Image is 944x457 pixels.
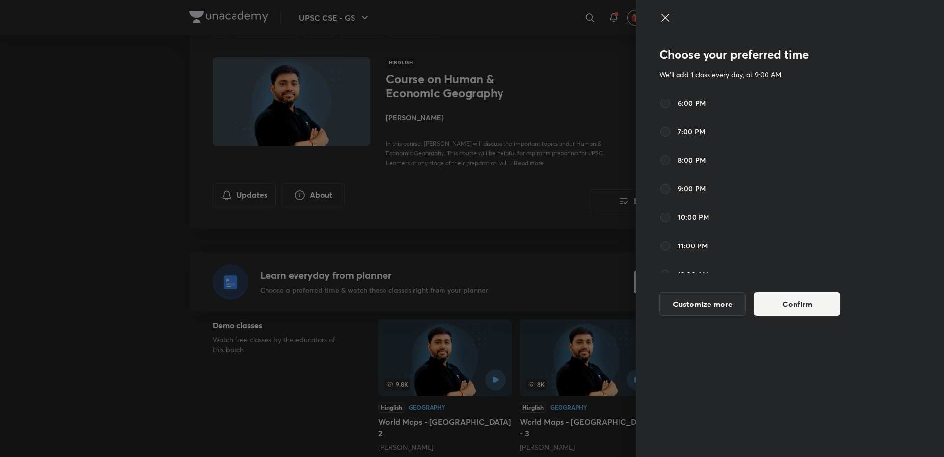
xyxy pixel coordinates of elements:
[754,292,840,316] button: Confirm
[678,269,708,279] span: 12:00 AM
[678,155,706,165] span: 8:00 PM
[678,98,706,108] span: 6:00 PM
[659,47,864,61] h3: Choose your preferred time
[678,126,705,137] span: 7:00 PM
[678,212,709,222] span: 10:00 PM
[678,241,708,251] span: 11:00 PM
[659,292,746,316] button: Customize more
[659,69,864,80] p: We'll add 1 class every day, at 9:00 AM
[678,183,706,194] span: 9:00 PM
